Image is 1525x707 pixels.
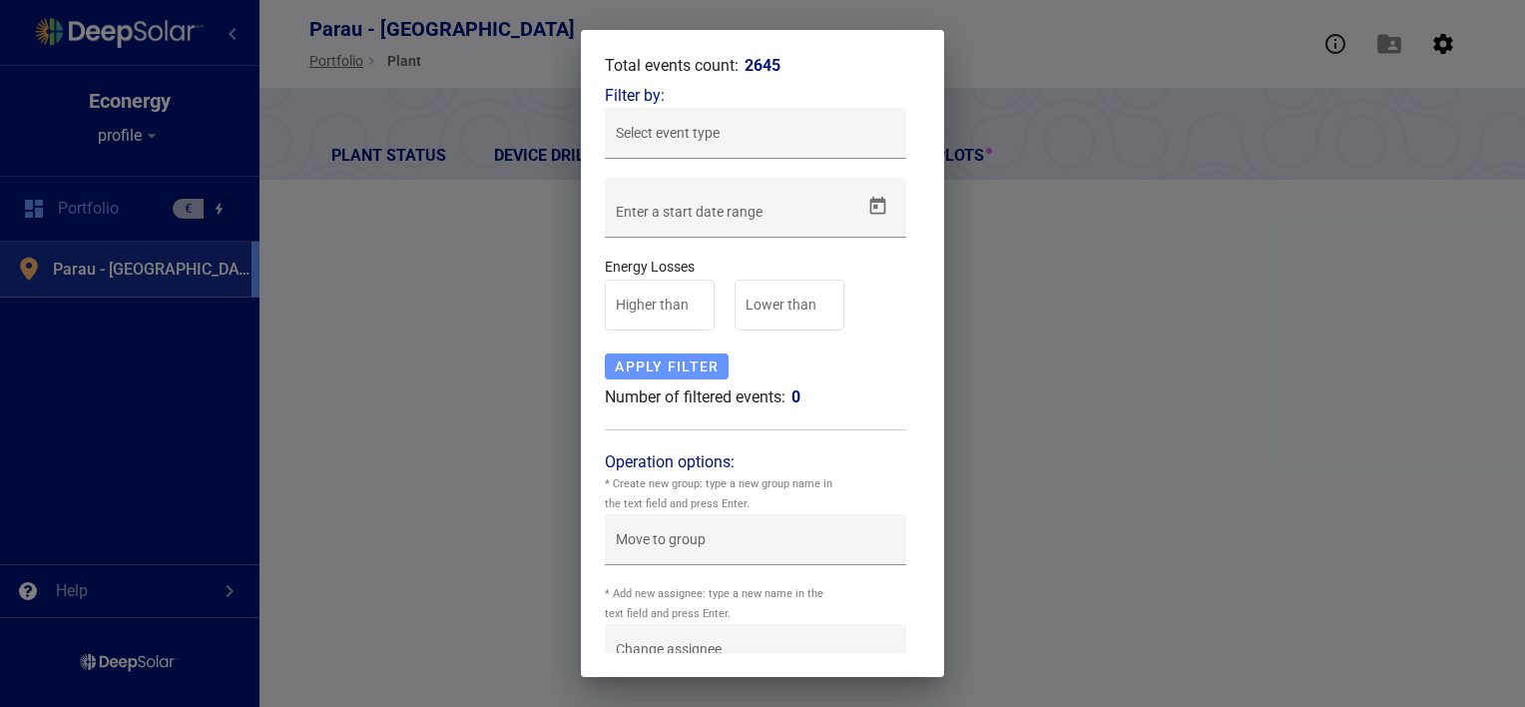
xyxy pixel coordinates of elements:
mat-label: Filter by: [605,84,906,108]
mat-label: Operation options: [605,452,735,471]
div: * Create new group: type a new group name in the text field and press Enter. [605,474,834,514]
div: * Add new assignee: type a new name in the text field and press Enter. [605,584,834,624]
div: Total events count: [605,54,906,78]
div: APPLY FILTER [605,353,729,379]
div: Number of filtered events: [605,385,800,409]
button: Open calendar [860,189,895,224]
div: 2645 [745,54,780,78]
mat-label: Energy Losses [605,257,874,277]
div: 0 [791,385,800,409]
